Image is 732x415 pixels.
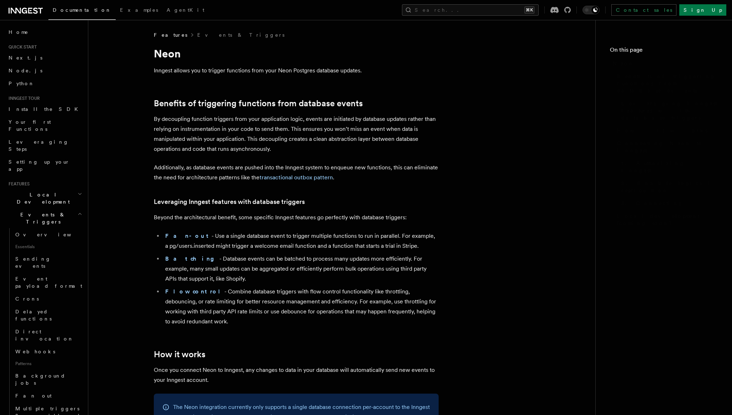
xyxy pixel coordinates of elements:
[197,31,284,39] a: Events & Triggers
[15,373,66,386] span: Background jobs
[12,345,84,358] a: Webhooks
[614,137,718,157] a: Connecting Neon to Inngest
[163,254,439,284] li: - Database events can be batched to process many updates more efficiently. For example, many smal...
[12,241,84,252] span: Essentials
[154,212,439,222] p: Beyond the architectural benefit, some specific Inngest features go perfectly with database trigg...
[6,44,37,50] span: Quick start
[610,57,718,70] a: Neon
[12,272,84,292] a: Event payload format
[116,2,162,19] a: Examples
[9,139,69,152] span: Leveraging Steps
[614,70,718,97] a: Benefits of triggering functions from database events
[154,349,205,359] a: How it works
[618,157,718,177] a: 1. Authorizing Inngest
[679,4,726,16] a: Sign Up
[48,2,116,20] a: Documentation
[617,140,718,154] span: Connecting Neon to Inngest
[6,103,84,116] a: Install the SDK
[9,159,70,172] span: Setting up your app
[12,305,84,325] a: Delayed functions
[167,7,204,13] span: AgentKit
[618,177,718,197] a: 2. Enable logical replication
[611,4,676,16] a: Contact sales
[165,288,224,295] a: Flow control
[12,358,84,369] span: Patterns
[6,211,78,225] span: Events & Triggers
[617,127,707,134] span: How it works
[402,4,539,16] button: Search...⌘K
[15,349,55,354] span: Webhooks
[15,232,89,237] span: Overview
[154,66,439,76] p: Inngest allows you to trigger functions from your Neon Postgres database updates.
[154,47,439,60] h1: Neon
[621,160,718,174] span: 1. Authorizing Inngest
[154,114,439,154] p: By decoupling function triggers from your application logic, events are initiated by database upd...
[582,6,600,14] button: Toggle dark mode
[12,325,84,345] a: Direct invocation
[12,252,84,272] a: Sending events
[6,26,84,39] a: Home
[613,60,634,67] span: Neon
[163,287,439,327] li: - Combine database triggers with flow control functionality like throttling, debouncing, or rate ...
[6,135,84,155] a: Leveraging Steps
[618,197,718,210] a: 3. Connecting
[12,292,84,305] a: Crons
[617,73,718,94] span: Benefits of triggering functions from database events
[6,77,84,90] a: Python
[154,31,187,39] span: Features
[9,29,28,36] span: Home
[9,55,42,61] span: Next.js
[165,255,219,262] a: Batching
[6,116,84,135] a: Your first Functions
[524,6,534,14] kbd: ⌘K
[9,81,35,86] span: Python
[617,212,718,227] span: Local development (coming soon)
[15,393,52,399] span: Fan out
[15,329,74,342] span: Direct invocation
[9,119,51,132] span: Your first Functions
[621,100,718,121] span: Leveraging Inngest features with database triggers
[12,389,84,402] a: Fan out
[260,174,333,181] a: transactional outbox pattern
[154,98,363,108] a: Benefits of triggering functions from database events
[15,276,82,289] span: Event payload format
[12,228,84,241] a: Overview
[6,188,84,208] button: Local Development
[9,68,42,73] span: Node.js
[621,200,683,207] span: 3. Connecting
[618,97,718,124] a: Leveraging Inngest features with database triggers
[621,180,718,194] span: 2. Enable logical replication
[12,369,84,389] a: Background jobs
[163,231,439,251] li: - Use a single database event to trigger multiple functions to run in parallel. For example, a pg...
[154,365,439,385] p: Once you connect Neon to Inngest, any changes to data in your database will automatically send ne...
[15,309,52,322] span: Delayed functions
[154,163,439,183] p: Additionally, as database events are pushed into the Inngest system to enqueue new functions, thi...
[6,181,30,187] span: Features
[614,124,718,137] a: How it works
[162,2,209,19] a: AgentKit
[6,155,84,175] a: Setting up your app
[154,197,305,207] a: Leveraging Inngest features with database triggers
[120,7,158,13] span: Examples
[53,7,111,13] span: Documentation
[15,256,51,269] span: Sending events
[614,210,718,230] a: Local development (coming soon)
[6,191,78,205] span: Local Development
[6,51,84,64] a: Next.js
[15,296,39,302] span: Crons
[6,96,40,101] span: Inngest tour
[6,64,84,77] a: Node.js
[9,106,82,112] span: Install the SDK
[165,232,211,239] a: Fan-out
[610,46,718,57] h4: On this page
[6,208,84,228] button: Events & Triggers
